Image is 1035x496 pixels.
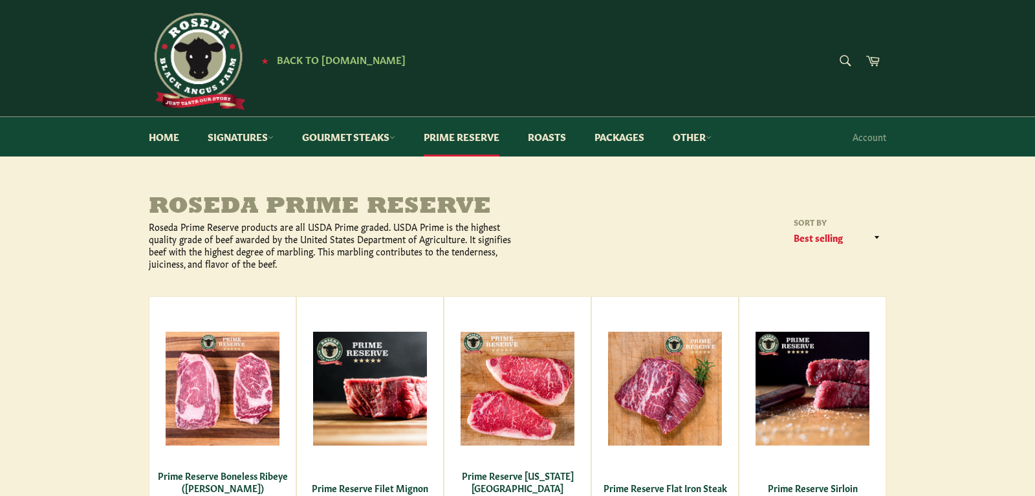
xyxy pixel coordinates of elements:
a: Account [846,118,893,156]
a: Other [660,117,724,156]
span: ★ [261,55,268,65]
div: Prime Reserve Filet Mignon [305,482,435,494]
a: Packages [582,117,657,156]
div: Prime Reserve [US_STATE][GEOGRAPHIC_DATA] [453,469,583,495]
p: Roseda Prime Reserve products are all USDA Prime graded. USDA Prime is the highest quality grade ... [149,221,517,270]
a: Roasts [515,117,579,156]
img: Prime Reserve Flat Iron Steak [608,332,722,446]
div: Prime Reserve Sirloin [748,482,878,494]
a: Signatures [195,117,287,156]
img: Prime Reserve Filet Mignon [313,332,427,446]
span: Back to [DOMAIN_NAME] [277,52,406,66]
img: Prime Reserve New York Strip [461,332,574,446]
div: Prime Reserve Flat Iron Steak [600,482,730,494]
div: Prime Reserve Boneless Ribeye ([PERSON_NAME]) [158,469,288,495]
img: Prime Reserve Sirloin [756,332,869,446]
img: Roseda Beef [149,13,246,110]
a: Gourmet Steaks [289,117,408,156]
a: Home [136,117,192,156]
a: ★ Back to [DOMAIN_NAME] [255,55,406,65]
label: Sort by [789,217,886,228]
img: Prime Reserve Boneless Ribeye (Delmonico) [166,332,279,446]
h1: Roseda Prime Reserve [149,195,517,221]
a: Prime Reserve [411,117,512,156]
